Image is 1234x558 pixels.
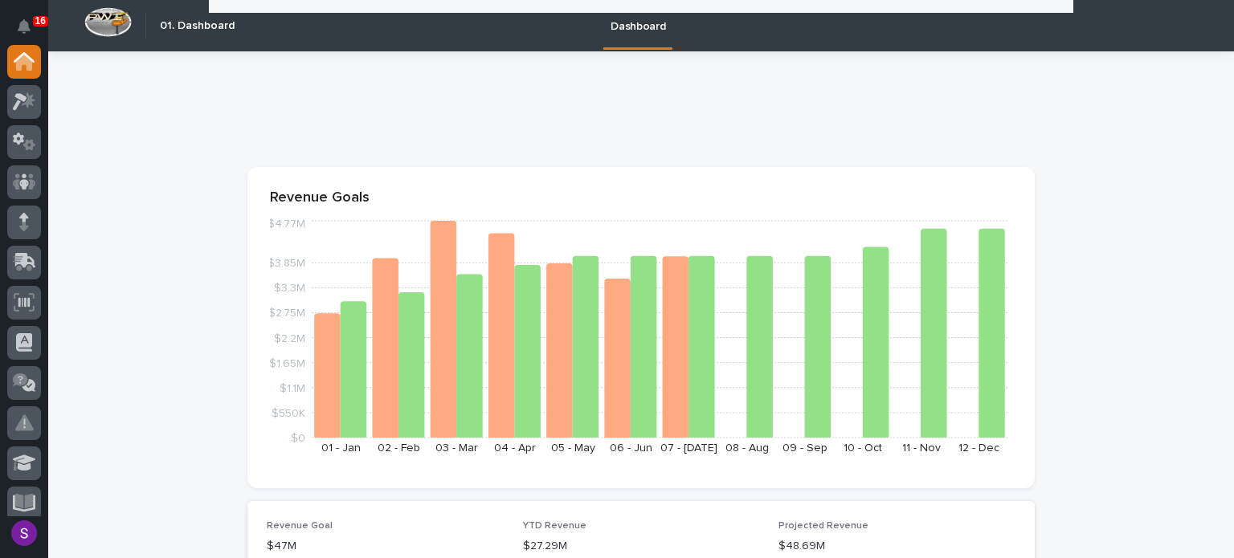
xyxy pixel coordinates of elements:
text: 07 - [DATE] [660,442,717,454]
p: $47M [267,538,504,555]
div: Notifications16 [20,19,41,45]
tspan: $4.77M [268,218,305,230]
text: 01 - Jan [321,442,361,454]
span: Projected Revenue [778,521,868,531]
tspan: $3.3M [274,283,305,294]
text: 12 - Dec [958,442,999,454]
text: 09 - Sep [782,442,827,454]
tspan: $1.65M [269,357,305,369]
span: YTD Revenue [523,521,586,531]
h2: 01. Dashboard [160,19,235,33]
span: Revenue Goal [267,521,333,531]
text: 10 - Oct [844,442,882,454]
text: 11 - Nov [902,442,941,454]
img: Workspace Logo [84,7,132,37]
text: 08 - Aug [725,442,769,454]
p: 16 [35,15,46,26]
tspan: $2.2M [274,332,305,344]
tspan: $1.1M [280,382,305,393]
tspan: $3.85M [268,258,305,269]
text: 03 - Mar [435,442,478,454]
button: Notifications [7,10,41,43]
p: $27.29M [523,538,760,555]
tspan: $2.75M [268,308,305,319]
text: 05 - May [551,442,595,454]
text: 04 - Apr [494,442,536,454]
text: 02 - Feb [378,442,420,454]
tspan: $550K [272,407,305,418]
tspan: $0 [291,433,305,444]
button: users-avatar [7,516,41,550]
p: $48.69M [778,538,1015,555]
p: Revenue Goals [270,189,1012,207]
text: 06 - Jun [610,442,652,454]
